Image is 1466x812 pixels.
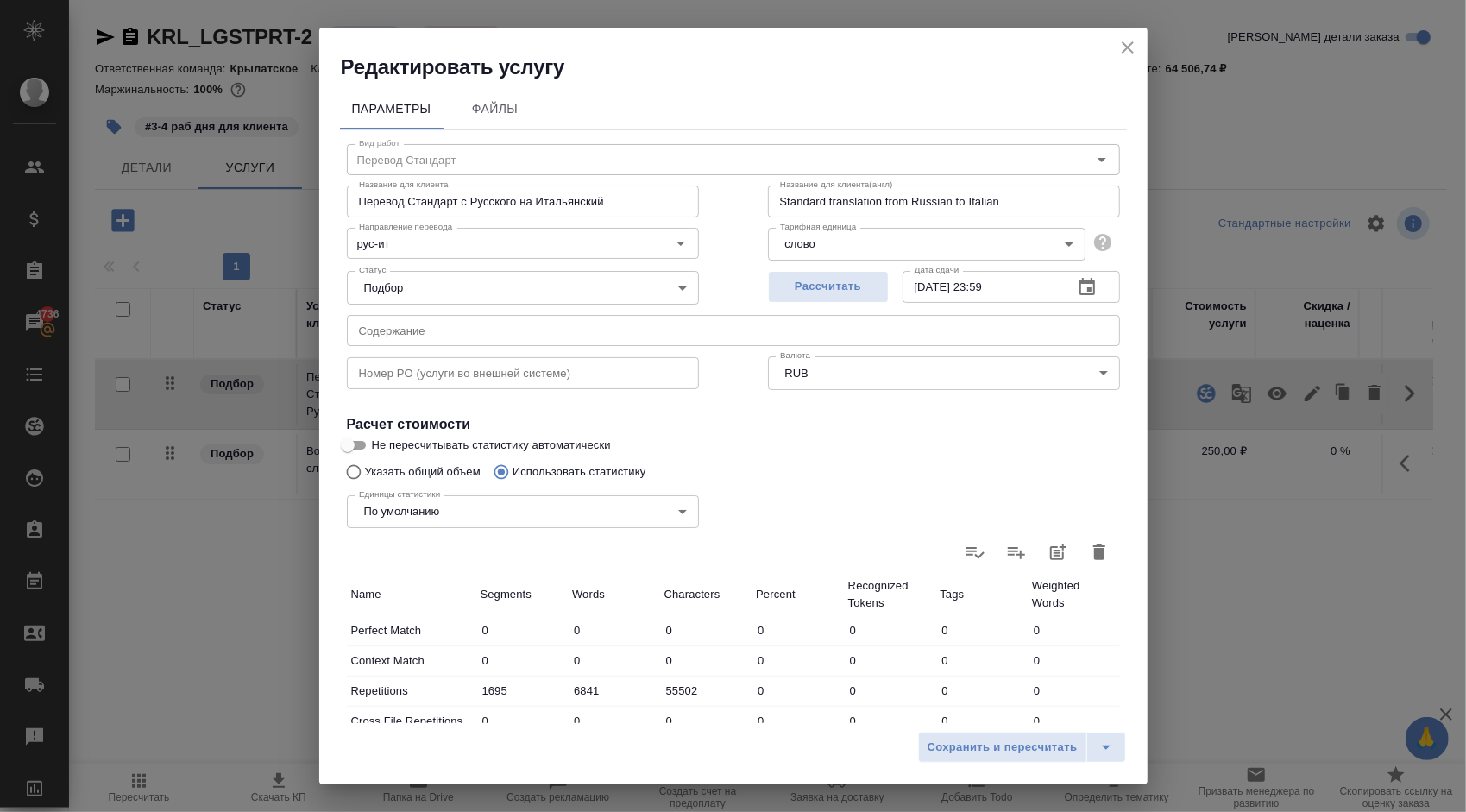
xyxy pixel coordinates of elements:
h2: Редактировать услугу [341,54,1148,81]
button: RUB [780,366,814,381]
p: Characters [664,586,748,603]
span: Рассчитать [777,277,879,297]
div: По умолчанию [347,495,699,528]
button: Open [669,231,693,255]
input: ✎ Введи что-нибудь [1028,648,1120,673]
button: Удалить статистику [1079,532,1120,573]
input: ✎ Введи что-нибудь [935,648,1028,673]
button: Сохранить и пересчитать [918,732,1087,763]
input: ✎ Введи что-нибудь [844,648,936,673]
div: split button [918,732,1126,763]
input: ✎ Введи что-нибудь [844,618,936,643]
button: close [1115,35,1141,60]
input: ✎ Введи что-нибудь [660,678,752,703]
p: Recognized Tokens [848,577,932,612]
div: Подбор [347,271,699,304]
h4: Расчет стоимости [347,414,1120,435]
input: ✎ Введи что-нибудь [568,678,660,703]
button: Подбор [359,280,409,295]
p: Tags [940,586,1023,603]
span: Параметры [350,98,433,120]
input: ✎ Введи что-нибудь [568,708,660,733]
div: слово [768,228,1085,261]
div: RUB [768,356,1120,389]
input: ✎ Введи что-нибудь [476,648,569,673]
input: ✎ Введи что-нибудь [568,618,660,643]
input: ✎ Введи что-нибудь [568,648,660,673]
button: Рассчитать [768,271,889,303]
input: ✎ Введи что-нибудь [1028,618,1120,643]
input: ✎ Введи что-нибудь [935,678,1028,703]
p: Segments [481,586,564,603]
input: ✎ Введи что-нибудь [844,708,936,733]
input: ✎ Введи что-нибудь [476,708,569,733]
p: Percent [756,586,840,603]
input: ✎ Введи что-нибудь [752,648,844,673]
input: ✎ Введи что-нибудь [660,648,752,673]
p: Name [351,586,472,603]
span: Файлы [454,98,537,120]
input: ✎ Введи что-нибудь [752,618,844,643]
button: слово [780,236,821,251]
input: ✎ Введи что-нибудь [476,678,569,703]
button: По умолчанию [359,504,445,519]
p: Cross File Repetitions [351,713,472,730]
input: ✎ Введи что-нибудь [935,708,1028,733]
input: ✎ Введи что-нибудь [660,708,752,733]
button: Добавить статистику в работы [1037,532,1079,573]
p: Weighted Words [1032,577,1116,612]
input: ✎ Введи что-нибудь [844,678,936,703]
p: Repetitions [351,683,472,700]
input: ✎ Введи что-нибудь [1028,678,1120,703]
input: ✎ Введи что-нибудь [935,618,1028,643]
input: ✎ Введи что-нибудь [752,678,844,703]
span: Сохранить и пересчитать [928,738,1078,758]
p: Perfect Match [351,622,472,639]
span: Не пересчитывать статистику автоматически [372,437,611,454]
p: Context Match [351,652,472,670]
input: ✎ Введи что-нибудь [1028,708,1120,733]
input: ✎ Введи что-нибудь [660,618,752,643]
input: ✎ Введи что-нибудь [476,618,569,643]
input: ✎ Введи что-нибудь [752,708,844,733]
label: Слить статистику [996,532,1037,573]
label: Обновить статистику [954,532,996,573]
p: Words [572,586,656,603]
